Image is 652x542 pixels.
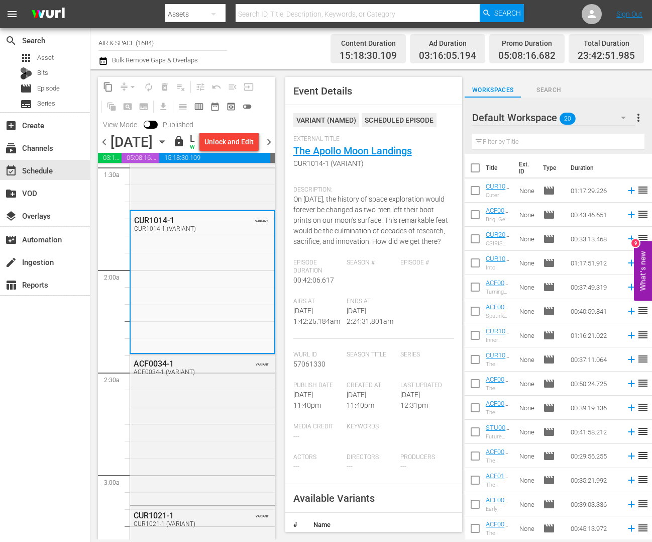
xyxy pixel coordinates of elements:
[20,82,32,95] span: Episode
[637,184,649,196] span: reorder
[567,178,622,203] td: 01:17:29.226
[578,36,635,50] div: Total Duration
[157,79,173,95] span: Select an event to delete
[537,154,565,182] th: Type
[486,448,511,493] a: ACF0084-1 (ACF0084-1 (VARIANT))
[515,323,538,347] td: None
[136,99,152,115] span: Create Series Block
[567,275,622,299] td: 00:37:49.319
[486,351,511,397] a: CUR1007-1 (CUR1007-1 (VARIANT))
[347,382,395,390] span: Created At
[293,186,450,194] span: Description:
[152,97,171,116] span: Download as CSV
[472,104,635,132] div: Default Workspace
[543,402,555,414] span: Episode
[567,299,622,323] td: 00:40:59.841
[340,36,397,50] div: Content Duration
[567,227,622,251] td: 00:33:13.468
[637,232,649,244] span: reorder
[400,382,449,390] span: Last Updated
[255,215,268,223] span: VARIANT
[513,154,537,182] th: Ext. ID
[293,158,450,169] span: CUR1014-1 (VARIANT)
[293,307,340,325] span: [DATE] 1:42:25.184am
[400,391,428,409] span: [DATE] 12:31pm
[486,530,511,536] div: The Mosquito And The Eagle Owl
[631,239,639,247] div: 9
[134,216,227,225] div: CUR1014-1
[543,233,555,245] span: Episode
[5,234,17,246] span: movie_filter
[204,133,254,151] div: Unlock and Edit
[637,425,649,437] span: reorder
[223,99,239,115] span: View Backup
[521,85,577,96] span: Search
[626,378,637,389] svg: Add to Schedule
[567,347,622,372] td: 00:37:11.064
[256,510,269,518] span: VARIANT
[543,257,555,269] span: Episode
[293,391,321,409] span: [DATE] 11:40pm
[347,454,395,462] span: Directors
[486,255,511,293] a: CUR1003-1 (CUR1003-1 ([DATE]))
[465,85,521,96] span: Workspaces
[486,240,511,247] div: OSIRIS [PERSON_NAME]: Asteroid Hunter & The Asteroid Belt Discovery
[637,305,649,317] span: reorder
[122,153,159,163] span: 05:08:16.682
[37,68,48,78] span: Bits
[293,432,299,440] span: ---
[293,113,359,127] div: VARIANT ( NAMED )
[486,207,511,252] a: ACF0029-1 (ACF0029-1 (VARIANT))
[190,144,195,151] div: WILL DELIVER: [DATE] 4a (local)
[210,102,220,112] span: date_range_outlined
[543,474,555,486] span: Episode
[567,420,622,444] td: 00:41:58.212
[141,79,157,95] span: Loop Content
[173,79,189,95] span: Clear Lineup
[543,353,555,366] span: Episode
[134,225,227,232] div: CUR1014-1 (VARIANT)
[637,498,649,510] span: reorder
[293,85,352,97] span: Event Details
[567,516,622,540] td: 00:45:13.972
[24,3,72,26] img: ans4CAIJ8jUAAAAAAAAAAAAAAAAAAAAAAAAgQb4GAAAAAAAAAAAAAAAAAAAAAAAAJMjXAAAAAAAAAAAAAAAAAAAAAAAAgAT5G...
[626,306,637,317] svg: Add to Schedule
[626,354,637,365] svg: Add to Schedule
[293,145,412,157] a: The Apollo Moon Landings
[159,153,270,163] span: 15:18:30.109
[626,282,637,293] svg: Add to Schedule
[400,259,449,267] span: Episode #
[400,454,449,462] span: Producers
[20,67,32,79] div: Bits
[242,102,252,112] span: toggle_off
[515,227,538,251] td: None
[134,369,228,376] div: ACF0034-1 (VARIANT)
[225,79,241,95] span: Fill episodes with ad slates
[632,112,644,124] span: more_vert
[37,83,60,94] span: Episode
[565,154,625,182] th: Duration
[637,522,649,534] span: reorder
[293,454,342,462] span: Actors
[567,492,622,516] td: 00:39:03.336
[486,231,511,276] a: CUR2029-1 (CUR2029-1 (VARIANT))
[632,106,644,130] button: more_vert
[498,50,556,62] span: 05:08:16.682
[486,303,511,348] a: ACF0057-1 (ACF0057-1 (VARIANT))
[543,209,555,221] span: Episode
[98,121,144,129] span: View Mode:
[293,423,342,431] span: Media Credit
[270,153,275,163] span: 00:17:08.015
[5,279,17,291] span: Reports
[498,36,556,50] div: Promo Duration
[543,426,555,438] span: Episode
[226,102,236,112] span: preview_outlined
[543,329,555,341] span: Episode
[637,474,649,486] span: reorder
[486,192,511,199] div: Outer Planets
[515,396,538,420] td: None
[134,511,228,520] div: CUR1021-1
[486,506,511,512] div: Early British Jets
[347,298,395,306] span: Ends At
[626,475,637,486] svg: Add to Schedule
